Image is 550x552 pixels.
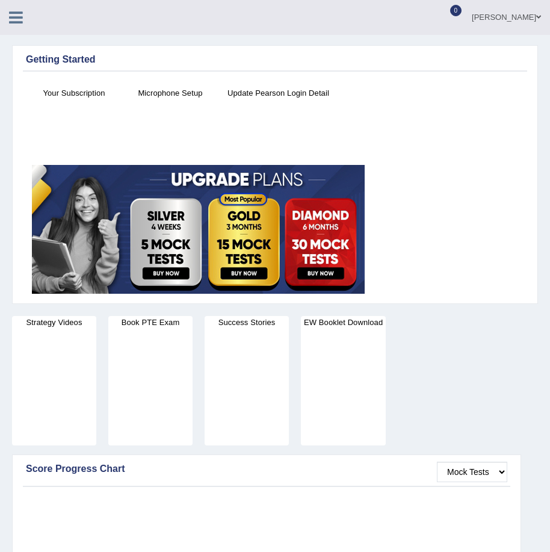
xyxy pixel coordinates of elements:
div: Getting Started [26,52,524,67]
h4: Microphone Setup [128,87,212,99]
img: small5.jpg [32,165,365,294]
h4: Strategy Videos [12,316,96,329]
h4: EW Booklet Download [301,316,386,329]
h4: Your Subscription [32,87,116,99]
h4: Success Stories [205,316,289,329]
h4: Update Pearson Login Detail [224,87,332,99]
div: Score Progress Chart [26,462,507,476]
span: 0 [450,5,462,16]
h4: Book PTE Exam [108,316,193,329]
